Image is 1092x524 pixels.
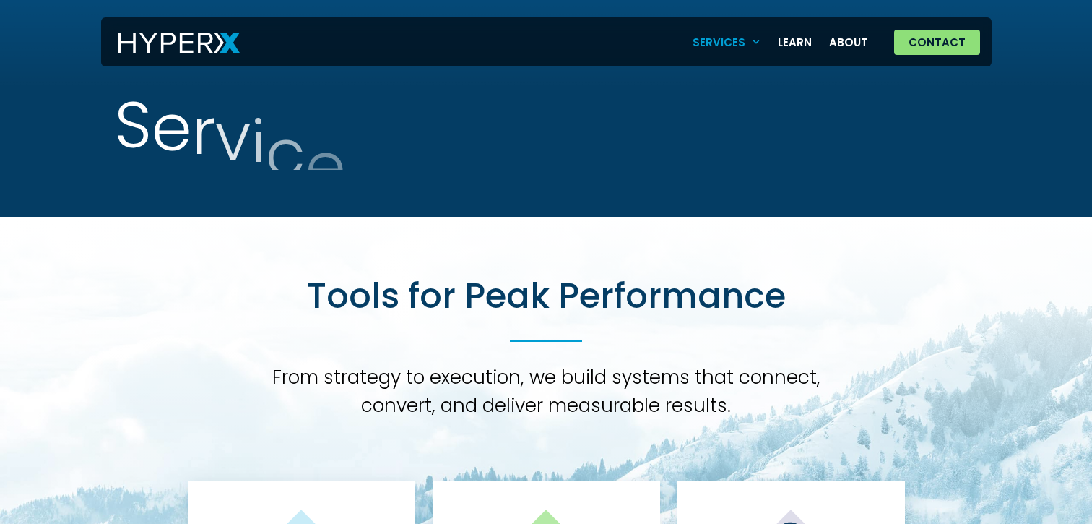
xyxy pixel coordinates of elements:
[305,137,346,207] span: e
[114,95,152,166] span: S
[251,115,266,178] span: i
[192,103,215,168] span: r
[820,27,877,57] a: About
[266,124,305,195] span: c
[152,98,192,169] span: e
[307,275,786,318] h2: Tools for Peak Performance
[253,364,839,420] h3: From strategy to execution, we build systems that connect, convert, and deliver measurable results.
[215,108,251,177] span: v
[909,37,966,48] span: Contact
[684,27,877,57] nav: Menu
[346,153,379,221] span: s
[118,33,240,53] img: HyperX Logo
[894,30,980,55] a: Contact
[769,27,820,57] a: Learn
[684,27,769,57] a: Services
